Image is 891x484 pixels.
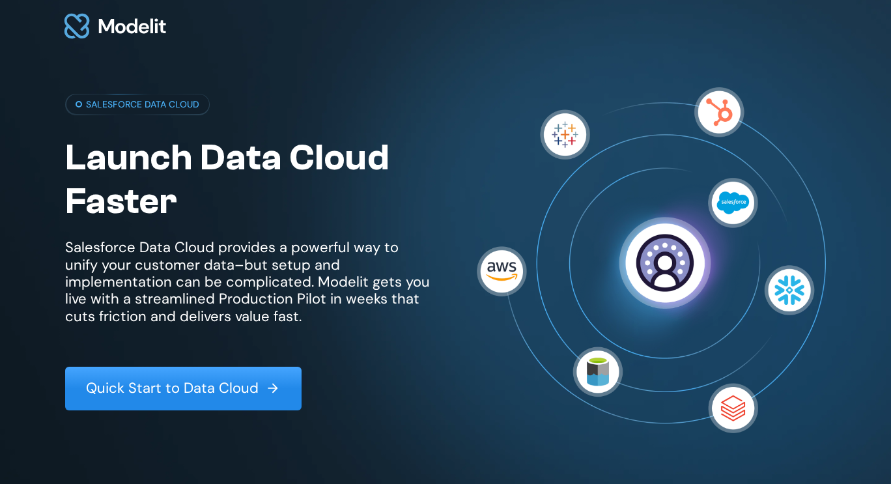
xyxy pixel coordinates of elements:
[65,367,302,410] a: Quick Start to Data Cloud
[86,380,259,397] p: Quick Start to Data Cloud
[65,136,430,223] h1: Launch Data Cloud Faster
[65,239,430,325] p: Salesforce Data Cloud provides a powerful way to unify your customer data–but setup and implement...
[86,98,199,111] p: SALESFORCE DATA CLOUD
[62,6,169,46] img: modelit logo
